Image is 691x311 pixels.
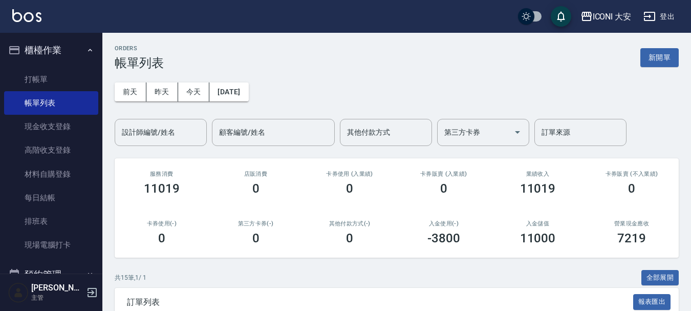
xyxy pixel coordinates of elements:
h3: 服務消費 [127,171,197,177]
a: 新開單 [640,52,679,62]
button: 昨天 [146,82,178,101]
img: Logo [12,9,41,22]
a: 現金收支登錄 [4,115,98,138]
button: 新開單 [640,48,679,67]
a: 每日結帳 [4,186,98,210]
h3: 0 [628,181,635,196]
button: 前天 [115,82,146,101]
a: 現場電腦打卡 [4,233,98,257]
h2: 其他付款方式(-) [315,220,384,227]
button: 今天 [178,82,210,101]
h2: 卡券販賣 (入業績) [409,171,479,177]
h3: 0 [440,181,447,196]
h3: 11000 [520,231,556,245]
h2: 入金使用(-) [409,220,479,227]
h3: 7219 [617,231,646,245]
h3: 帳單列表 [115,56,164,70]
button: [DATE] [209,82,248,101]
h2: ORDERS [115,45,164,52]
a: 排班表 [4,210,98,233]
button: Open [509,124,526,140]
h3: 0 [252,181,260,196]
button: 報表匯出 [633,294,671,310]
p: 主管 [31,293,83,302]
a: 材料自購登錄 [4,162,98,186]
h2: 店販消費 [221,171,291,177]
h3: 0 [346,181,353,196]
h3: 11019 [144,181,180,196]
a: 打帳單 [4,68,98,91]
button: ICONI 大安 [576,6,636,27]
h2: 入金儲值 [503,220,573,227]
img: Person [8,282,29,303]
button: 櫃檯作業 [4,37,98,64]
a: 高階收支登錄 [4,138,98,162]
h3: -3800 [427,231,460,245]
button: save [551,6,571,27]
h5: [PERSON_NAME] [31,283,83,293]
h3: 0 [346,231,353,245]
button: 登出 [639,7,679,26]
button: 預約管理 [4,261,98,288]
span: 訂單列表 [127,297,633,307]
h2: 卡券使用 (入業績) [315,171,384,177]
div: ICONI 大安 [593,10,632,23]
h2: 卡券使用(-) [127,220,197,227]
a: 帳單列表 [4,91,98,115]
h2: 營業現金應收 [597,220,666,227]
h2: 卡券販賣 (不入業績) [597,171,666,177]
h3: 11019 [520,181,556,196]
button: 全部展開 [641,270,679,286]
h3: 0 [252,231,260,245]
a: 報表匯出 [633,297,671,306]
h2: 第三方卡券(-) [221,220,291,227]
h2: 業績收入 [503,171,573,177]
h3: 0 [158,231,165,245]
p: 共 15 筆, 1 / 1 [115,273,146,282]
